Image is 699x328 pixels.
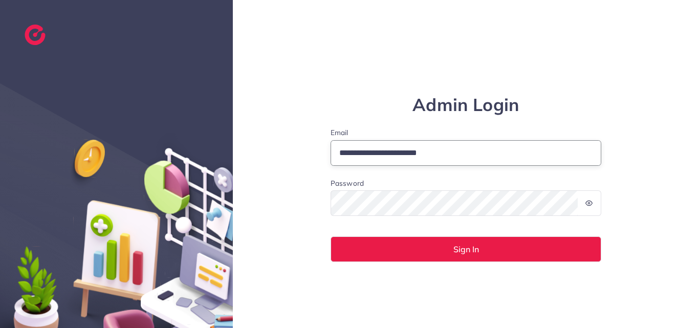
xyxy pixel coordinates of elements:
h1: Admin Login [331,95,602,116]
span: Sign In [453,245,479,253]
img: logo [25,25,46,45]
button: Sign In [331,236,602,262]
label: Email [331,127,602,138]
label: Password [331,178,364,188]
